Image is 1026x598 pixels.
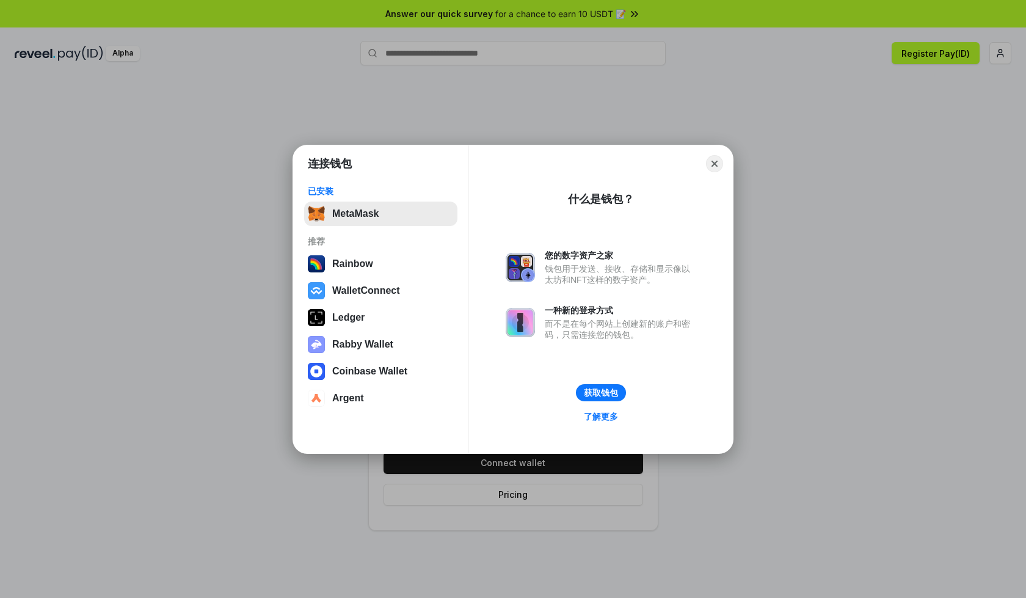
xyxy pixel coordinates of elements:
[304,359,457,384] button: Coinbase Wallet
[304,305,457,330] button: Ledger
[332,312,365,323] div: Ledger
[584,387,618,398] div: 获取钱包
[304,279,457,303] button: WalletConnect
[332,339,393,350] div: Rabby Wallet
[304,386,457,410] button: Argent
[506,253,535,282] img: svg+xml,%3Csvg%20xmlns%3D%22http%3A%2F%2Fwww.w3.org%2F2000%2Fsvg%22%20fill%3D%22none%22%20viewBox...
[304,332,457,357] button: Rabby Wallet
[304,202,457,226] button: MetaMask
[304,252,457,276] button: Rainbow
[545,250,696,261] div: 您的数字资产之家
[568,192,634,206] div: 什么是钱包？
[706,155,723,172] button: Close
[308,309,325,326] img: svg+xml,%3Csvg%20xmlns%3D%22http%3A%2F%2Fwww.w3.org%2F2000%2Fsvg%22%20width%3D%2228%22%20height%3...
[545,305,696,316] div: 一种新的登录方式
[308,156,352,171] h1: 连接钱包
[308,186,454,197] div: 已安装
[308,363,325,380] img: svg+xml,%3Csvg%20width%3D%2228%22%20height%3D%2228%22%20viewBox%3D%220%200%2028%2028%22%20fill%3D...
[332,366,407,377] div: Coinbase Wallet
[545,318,696,340] div: 而不是在每个网站上创建新的账户和密码，只需连接您的钱包。
[308,236,454,247] div: 推荐
[308,390,325,407] img: svg+xml,%3Csvg%20width%3D%2228%22%20height%3D%2228%22%20viewBox%3D%220%200%2028%2028%22%20fill%3D...
[545,263,696,285] div: 钱包用于发送、接收、存储和显示像以太坊和NFT这样的数字资产。
[332,208,379,219] div: MetaMask
[308,205,325,222] img: svg+xml,%3Csvg%20fill%3D%22none%22%20height%3D%2233%22%20viewBox%3D%220%200%2035%2033%22%20width%...
[332,393,364,404] div: Argent
[577,409,625,425] a: 了解更多
[332,285,400,296] div: WalletConnect
[576,384,626,401] button: 获取钱包
[308,336,325,353] img: svg+xml,%3Csvg%20xmlns%3D%22http%3A%2F%2Fwww.w3.org%2F2000%2Fsvg%22%20fill%3D%22none%22%20viewBox...
[308,255,325,272] img: svg+xml,%3Csvg%20width%3D%22120%22%20height%3D%22120%22%20viewBox%3D%220%200%20120%20120%22%20fil...
[506,308,535,337] img: svg+xml,%3Csvg%20xmlns%3D%22http%3A%2F%2Fwww.w3.org%2F2000%2Fsvg%22%20fill%3D%22none%22%20viewBox...
[332,258,373,269] div: Rainbow
[584,411,618,422] div: 了解更多
[308,282,325,299] img: svg+xml,%3Csvg%20width%3D%2228%22%20height%3D%2228%22%20viewBox%3D%220%200%2028%2028%22%20fill%3D...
